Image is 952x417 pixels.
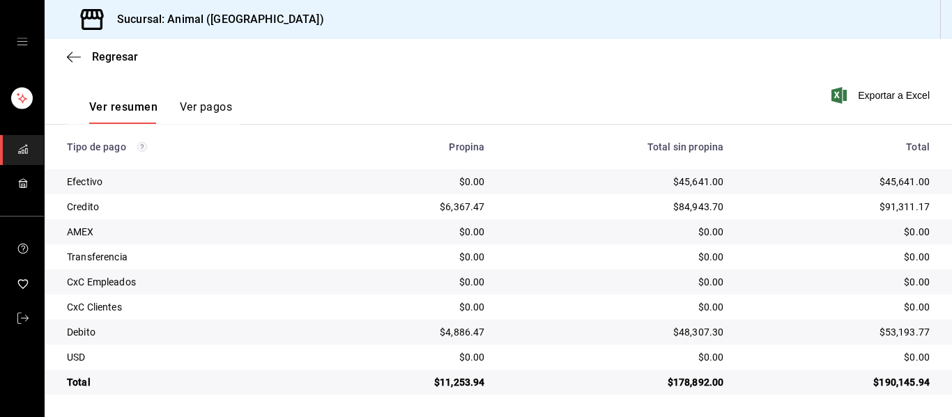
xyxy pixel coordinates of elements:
[330,375,484,389] div: $11,253.94
[89,100,232,124] div: navigation tabs
[746,141,930,152] div: Total
[746,275,930,289] div: $0.00
[507,225,723,239] div: $0.00
[330,350,484,364] div: $0.00
[67,350,308,364] div: USD
[17,36,28,47] button: open drawer
[746,175,930,189] div: $45,641.00
[89,100,158,124] button: Ver resumen
[746,350,930,364] div: $0.00
[92,50,138,63] span: Regresar
[330,225,484,239] div: $0.00
[507,250,723,264] div: $0.00
[746,225,930,239] div: $0.00
[330,141,484,152] div: Propina
[67,375,308,389] div: Total
[137,142,147,152] svg: Los pagos realizados con Pay y otras terminales son montos brutos.
[746,200,930,214] div: $91,311.17
[834,87,930,104] button: Exportar a Excel
[507,300,723,314] div: $0.00
[330,175,484,189] div: $0.00
[330,250,484,264] div: $0.00
[746,325,930,339] div: $53,193.77
[67,50,138,63] button: Regresar
[746,300,930,314] div: $0.00
[67,225,308,239] div: AMEX
[330,300,484,314] div: $0.00
[507,175,723,189] div: $45,641.00
[67,300,308,314] div: CxC Clientes
[746,250,930,264] div: $0.00
[67,325,308,339] div: Debito
[330,200,484,214] div: $6,367.47
[67,200,308,214] div: Credito
[330,275,484,289] div: $0.00
[507,325,723,339] div: $48,307.30
[330,325,484,339] div: $4,886.47
[67,141,308,152] div: Tipo de pago
[67,275,308,289] div: CxC Empleados
[507,275,723,289] div: $0.00
[180,100,232,124] button: Ver pagos
[507,141,723,152] div: Total sin propina
[507,200,723,214] div: $84,943.70
[67,175,308,189] div: Efectivo
[106,11,324,28] h3: Sucursal: Animal ([GEOGRAPHIC_DATA])
[507,350,723,364] div: $0.00
[507,375,723,389] div: $178,892.00
[67,250,308,264] div: Transferencia
[746,375,930,389] div: $190,145.94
